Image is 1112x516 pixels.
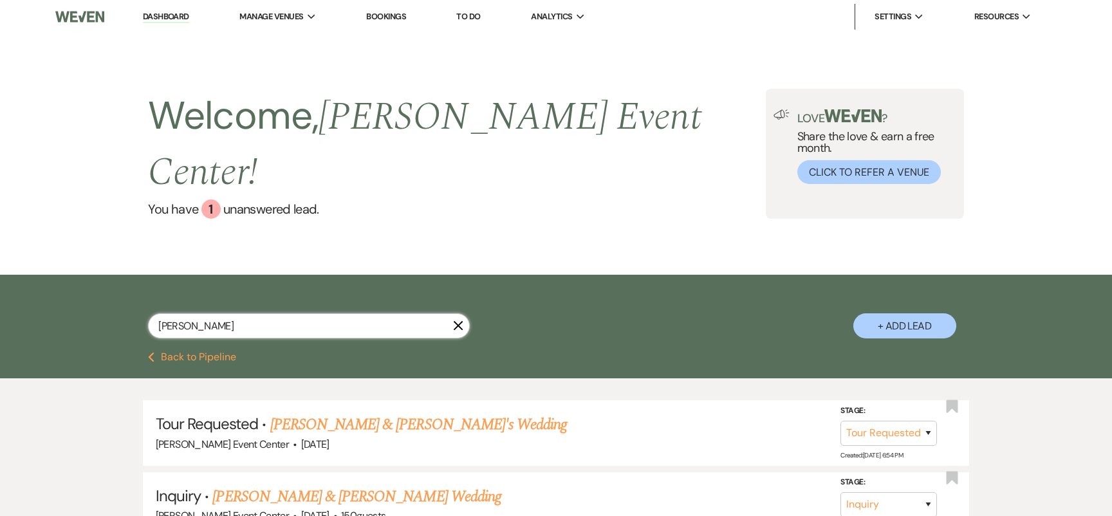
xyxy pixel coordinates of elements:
[156,414,259,434] span: Tour Requested
[974,10,1019,23] span: Resources
[55,3,104,30] img: Weven Logo
[301,438,329,451] span: [DATE]
[143,11,189,23] a: Dashboard
[774,109,790,120] img: loud-speaker-illustration.svg
[148,89,765,199] h2: Welcome,
[840,451,903,459] span: Created: [DATE] 6:54 PM
[797,109,956,124] p: Love ?
[148,313,470,338] input: Search by name, event date, email address or phone number
[840,404,937,418] label: Stage:
[212,485,501,508] a: [PERSON_NAME] & [PERSON_NAME] Wedding
[456,11,480,22] a: To Do
[797,160,941,184] button: Click to Refer a Venue
[148,88,701,202] span: [PERSON_NAME] Event Center !
[366,11,406,22] a: Bookings
[270,413,568,436] a: [PERSON_NAME] & [PERSON_NAME]'s Wedding
[853,313,956,338] button: + Add Lead
[148,352,236,362] button: Back to Pipeline
[531,10,572,23] span: Analytics
[875,10,911,23] span: Settings
[148,199,765,219] a: You have 1 unanswered lead.
[156,486,201,506] span: Inquiry
[790,109,956,184] div: Share the love & earn a free month.
[840,475,937,490] label: Stage:
[156,438,289,451] span: [PERSON_NAME] Event Center
[824,109,882,122] img: weven-logo-green.svg
[239,10,303,23] span: Manage Venues
[201,199,221,219] div: 1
